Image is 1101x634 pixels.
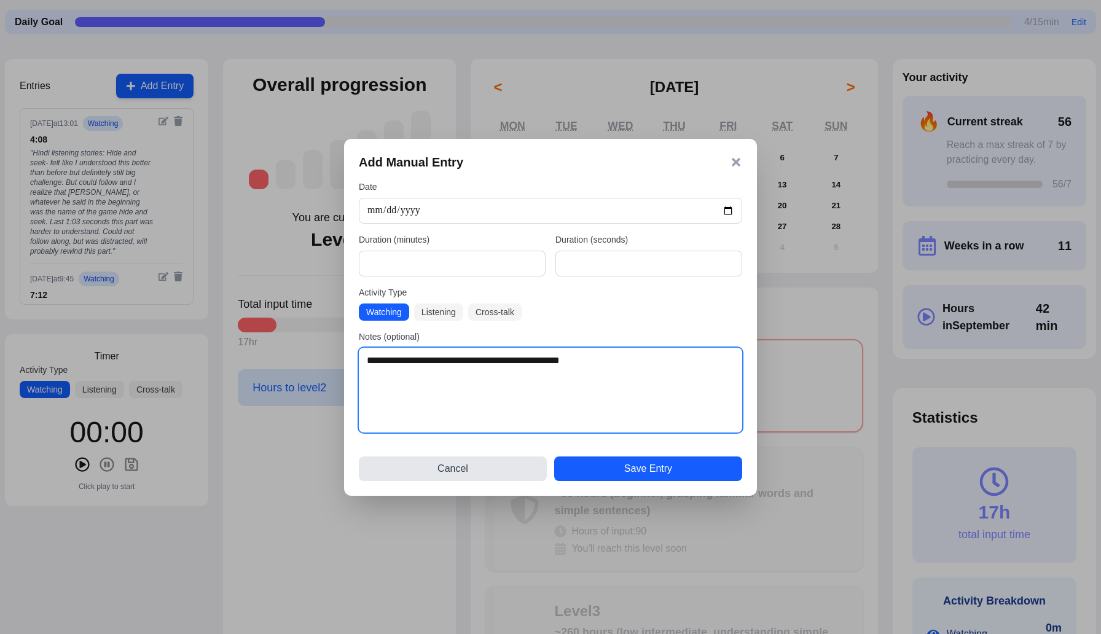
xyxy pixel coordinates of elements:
[414,303,463,321] button: Listening
[359,181,742,193] label: Date
[555,233,742,246] label: Duration (seconds)
[468,303,522,321] button: Cross-talk
[359,286,742,299] label: Activity Type
[359,233,546,246] label: Duration (minutes)
[554,456,742,481] button: Save Entry
[359,303,409,321] button: Watching
[359,331,742,343] label: Notes (optional)
[359,456,547,481] button: Cancel
[359,154,463,171] h3: Add Manual Entry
